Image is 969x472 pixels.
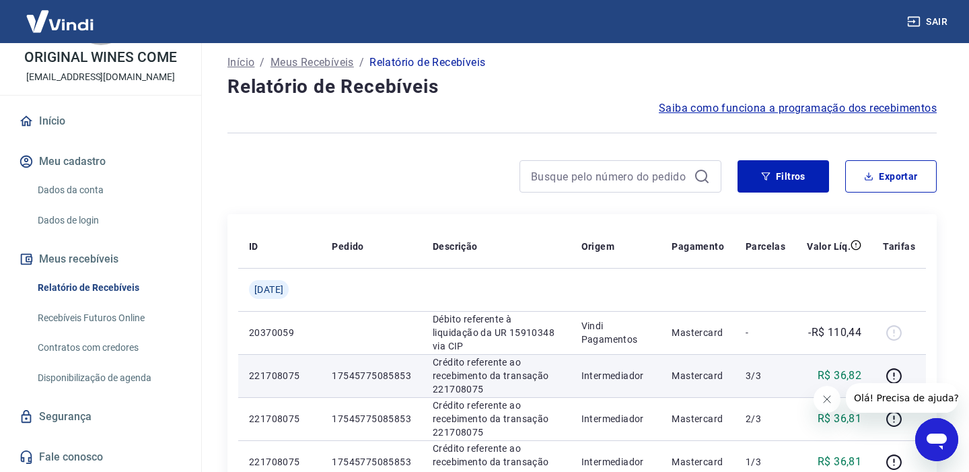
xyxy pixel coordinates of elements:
p: -R$ 110,44 [808,325,861,341]
a: Início [227,55,254,71]
span: Olá! Precisa de ajuda? [8,9,113,20]
p: Descrição [433,240,478,253]
p: ID [249,240,258,253]
p: Origem [581,240,614,253]
p: 17545775085853 [332,369,411,382]
p: R$ 36,82 [818,368,861,384]
p: Mastercard [672,369,724,382]
a: Contratos com credores [32,334,185,362]
p: 221708075 [249,369,310,382]
button: Filtros [738,160,829,193]
p: 221708075 [249,455,310,469]
p: Relatório de Recebíveis [369,55,485,71]
h4: Relatório de Recebíveis [227,73,937,100]
p: 2/3 [746,412,785,426]
p: - [746,326,785,339]
p: [EMAIL_ADDRESS][DOMAIN_NAME] [26,70,175,84]
a: Relatório de Recebíveis [32,274,185,302]
button: Sair [904,9,953,34]
p: 17545775085853 [332,455,411,469]
button: Exportar [845,160,937,193]
p: 1/3 [746,455,785,469]
a: Dados da conta [32,176,185,204]
p: R$ 36,81 [818,454,861,470]
p: Tarifas [883,240,915,253]
a: Disponibilização de agenda [32,364,185,392]
iframe: Close message [814,386,840,413]
p: Pagamento [672,240,724,253]
p: Mastercard [672,455,724,469]
p: Valor Líq. [807,240,851,253]
input: Busque pelo número do pedido [531,166,688,187]
p: Pedido [332,240,363,253]
img: Vindi [16,1,104,42]
p: Parcelas [746,240,785,253]
a: Dados de login [32,207,185,234]
p: 20370059 [249,326,310,339]
p: ORIGINAL WINES COME [24,50,176,65]
button: Meu cadastro [16,147,185,176]
a: Saiba como funciona a programação dos recebimentos [659,100,937,116]
p: Vindi Pagamentos [581,319,651,346]
p: 221708075 [249,412,310,426]
a: Recebíveis Futuros Online [32,304,185,332]
iframe: Button to launch messaging window [915,418,958,461]
p: Mastercard [672,326,724,339]
p: 17545775085853 [332,412,411,426]
a: Início [16,106,185,136]
p: Crédito referente ao recebimento da transação 221708075 [433,356,560,396]
p: Mastercard [672,412,724,426]
p: Intermediador [581,369,651,382]
p: Intermediador [581,412,651,426]
p: / [260,55,264,71]
iframe: Message from company [846,383,958,413]
a: Meus Recebíveis [271,55,354,71]
span: [DATE] [254,283,283,296]
p: Débito referente à liquidação da UR 15910348 via CIP [433,312,560,353]
p: R$ 36,81 [818,411,861,427]
p: 3/3 [746,369,785,382]
a: Fale conosco [16,442,185,472]
button: Meus recebíveis [16,244,185,274]
p: Crédito referente ao recebimento da transação 221708075 [433,399,560,439]
a: Segurança [16,402,185,432]
p: Intermediador [581,455,651,469]
p: / [359,55,364,71]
